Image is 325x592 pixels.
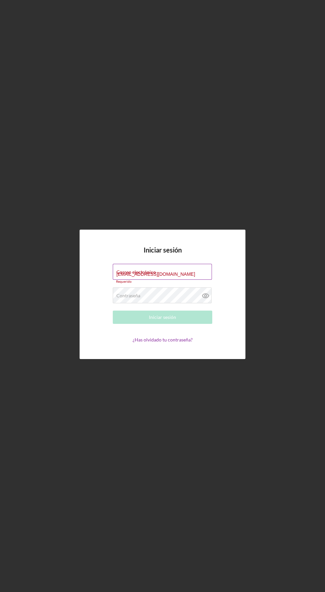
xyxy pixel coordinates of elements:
[116,269,156,275] font: Correo electrónico
[133,337,193,342] a: ¿Has olvidado tu contraseña?
[149,314,176,320] font: Iniciar sesión
[144,246,182,254] font: Iniciar sesión
[113,311,212,324] button: Iniciar sesión
[116,293,140,298] font: Contraseña
[116,279,132,283] font: Requerido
